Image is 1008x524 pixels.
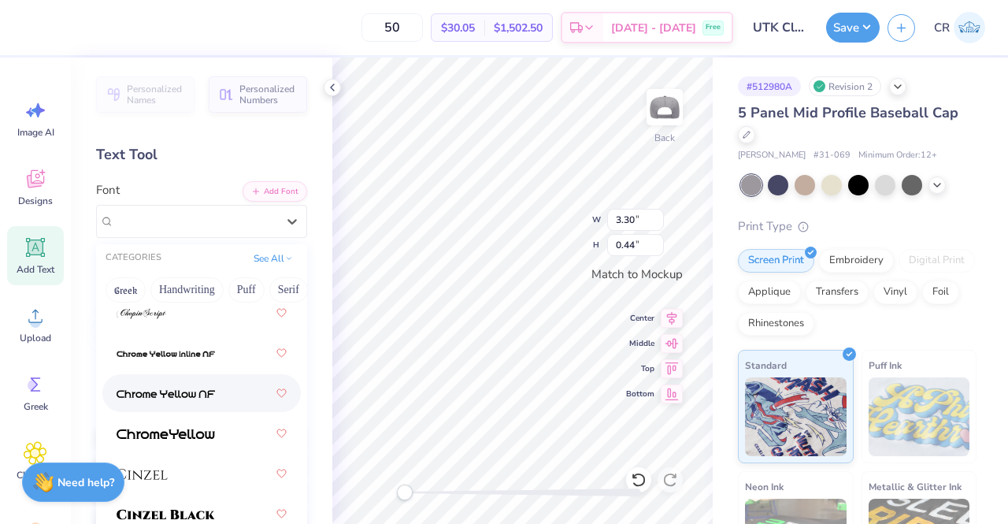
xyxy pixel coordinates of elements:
[249,251,298,266] button: See All
[626,362,654,375] span: Top
[17,263,54,276] span: Add Text
[239,84,298,106] span: Personalized Numbers
[24,400,48,413] span: Greek
[17,126,54,139] span: Image AI
[826,13,880,43] button: Save
[819,249,894,273] div: Embroidery
[441,20,475,36] span: $30.05
[954,12,985,43] img: Conner Roberts
[117,308,166,319] img: ChopinScript
[150,277,224,303] button: Handwriting
[869,377,970,456] img: Puff Ink
[738,217,976,236] div: Print Type
[117,348,215,359] img: Chrome Yellow Inline NF
[96,181,120,199] label: Font
[738,312,814,336] div: Rhinestones
[738,249,814,273] div: Screen Print
[741,12,818,43] input: Untitled Design
[738,103,958,122] span: 5 Panel Mid Profile Baseball Cap
[397,485,413,500] div: Accessibility label
[934,19,950,37] span: CR
[813,149,850,162] span: # 31-069
[738,149,806,162] span: [PERSON_NAME]
[654,131,675,145] div: Back
[106,277,146,303] button: Greek
[209,76,307,113] button: Personalized Numbers
[873,281,917,304] div: Vinyl
[738,281,801,304] div: Applique
[869,478,962,495] span: Metallic & Glitter Ink
[117,388,215,400] img: Chrome Yellow NF
[117,429,215,440] img: ChromeYellow
[745,357,787,373] span: Standard
[745,478,784,495] span: Neon Ink
[57,475,114,490] strong: Need help?
[494,20,543,36] span: $1,502.50
[20,332,51,344] span: Upload
[806,281,869,304] div: Transfers
[738,76,801,96] div: # 512980A
[649,91,680,123] img: Back
[922,281,959,304] div: Foil
[927,12,992,43] a: CR
[745,377,847,456] img: Standard
[117,509,215,520] img: Cinzel Black (Black)
[706,22,721,33] span: Free
[96,76,195,113] button: Personalized Names
[9,469,61,494] span: Clipart & logos
[106,251,161,265] div: CATEGORIES
[626,388,654,400] span: Bottom
[127,84,185,106] span: Personalized Names
[361,13,423,42] input: – –
[269,277,308,303] button: Serif
[899,249,975,273] div: Digital Print
[809,76,881,96] div: Revision 2
[626,312,654,325] span: Center
[96,144,307,165] div: Text Tool
[611,20,696,36] span: [DATE] - [DATE]
[228,277,265,303] button: Puff
[869,357,902,373] span: Puff Ink
[858,149,937,162] span: Minimum Order: 12 +
[243,181,307,202] button: Add Font
[117,469,168,480] img: Cinzel
[18,195,53,207] span: Designs
[626,337,654,350] span: Middle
